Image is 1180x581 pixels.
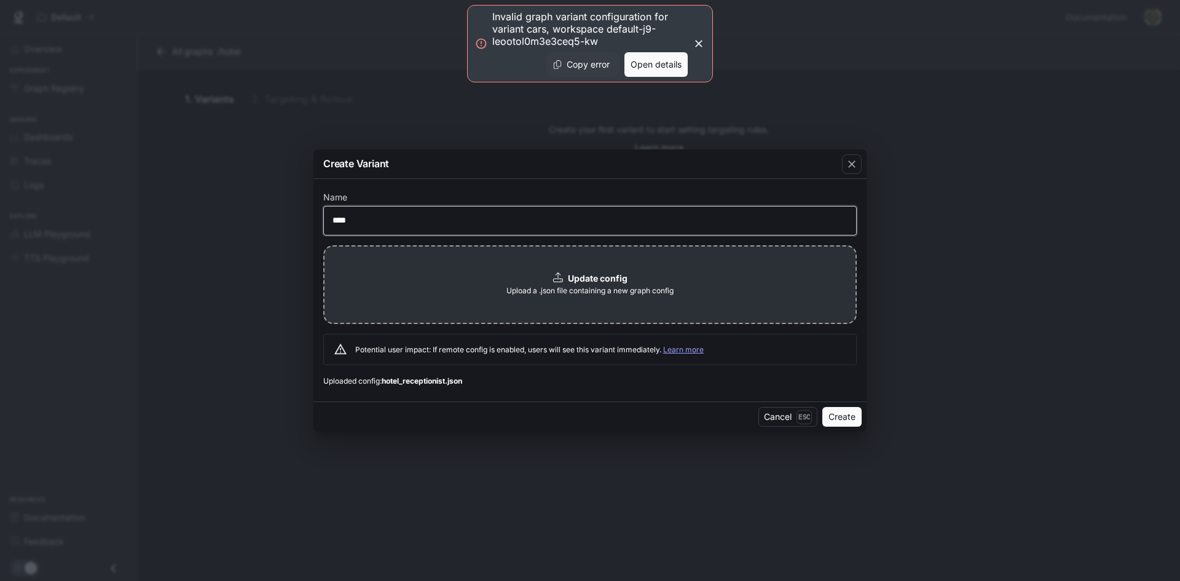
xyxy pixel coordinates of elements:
[382,376,462,385] b: hotel_receptionist.json
[796,410,812,424] p: Esc
[546,52,619,77] button: Copy error
[663,345,704,354] a: Learn more
[323,193,347,202] p: Name
[822,407,862,427] button: Create
[323,375,857,387] span: Uploaded config:
[568,273,627,283] b: Update config
[492,10,688,47] p: Invalid graph variant configuration for variant cars, workspace default-j9-leootol0m3e3ceq5-kw
[506,285,674,297] span: Upload a .json file containing a new graph config
[758,407,817,427] button: CancelEsc
[355,345,704,354] span: Potential user impact: If remote config is enabled, users will see this variant immediately.
[624,52,688,77] button: Open details
[323,156,389,171] p: Create Variant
